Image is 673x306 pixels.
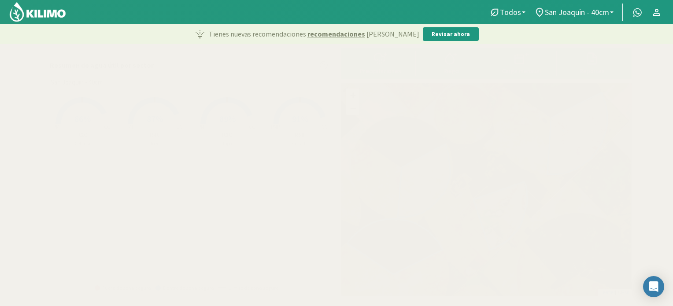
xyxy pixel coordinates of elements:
p: Trigo [191,140,263,147]
p: Cebada [264,140,336,147]
p: Trigo [119,140,191,147]
tspan: CC [177,124,183,130]
span: recomendaciones [307,29,365,39]
img: Kilimo [9,1,67,22]
tspan: CC [322,124,328,130]
tspan: PMP [198,124,207,130]
tspan: PMP [126,124,134,130]
p: R4C [119,130,191,140]
tspan: CC [104,124,110,130]
div: Precipitaciones [348,68,413,74]
span: Límite de zona segura [218,285,279,291]
button: Precipitaciones [345,51,416,74]
span: Dentro de zona segura [155,285,214,291]
p: Tienes nuevas recomendaciones [209,29,419,39]
span: San Joaquin - 40cm [51,77,103,88]
tspan: PMP [271,124,280,130]
span: [PERSON_NAME] [366,29,419,39]
p: Revisar ahora [432,30,470,39]
span: 86% [74,113,91,124]
p: R2C [46,130,118,140]
div: Carga mensual [489,68,554,74]
div: | © [598,289,632,296]
a: Zoom out [346,102,359,115]
button: Carga mensual [486,51,557,74]
button: Reportes [557,51,627,74]
button: Riego [416,51,486,74]
p: Resumen de agua útil por sector [50,60,154,70]
tspan: CC [249,124,255,130]
span: 87% [147,113,163,124]
a: Esri [621,290,629,295]
span: Fuera de zona segura [95,285,151,291]
div: Open Intercom Messenger [643,276,664,297]
a: Zoom in [346,88,359,102]
button: Revisar ahora [423,27,479,41]
div: Reportes [559,68,625,74]
div: Riego [418,68,484,74]
a: Leaflet [600,290,615,295]
tspan: PMP [53,124,62,130]
p: R1C [191,130,263,140]
span: Todos [500,7,521,17]
span: San Joaquin - 40cm [545,7,609,17]
span: 89% [219,113,236,124]
p: Cebada [46,140,118,147]
p: R5B [264,130,336,140]
span: 91% [292,113,308,124]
